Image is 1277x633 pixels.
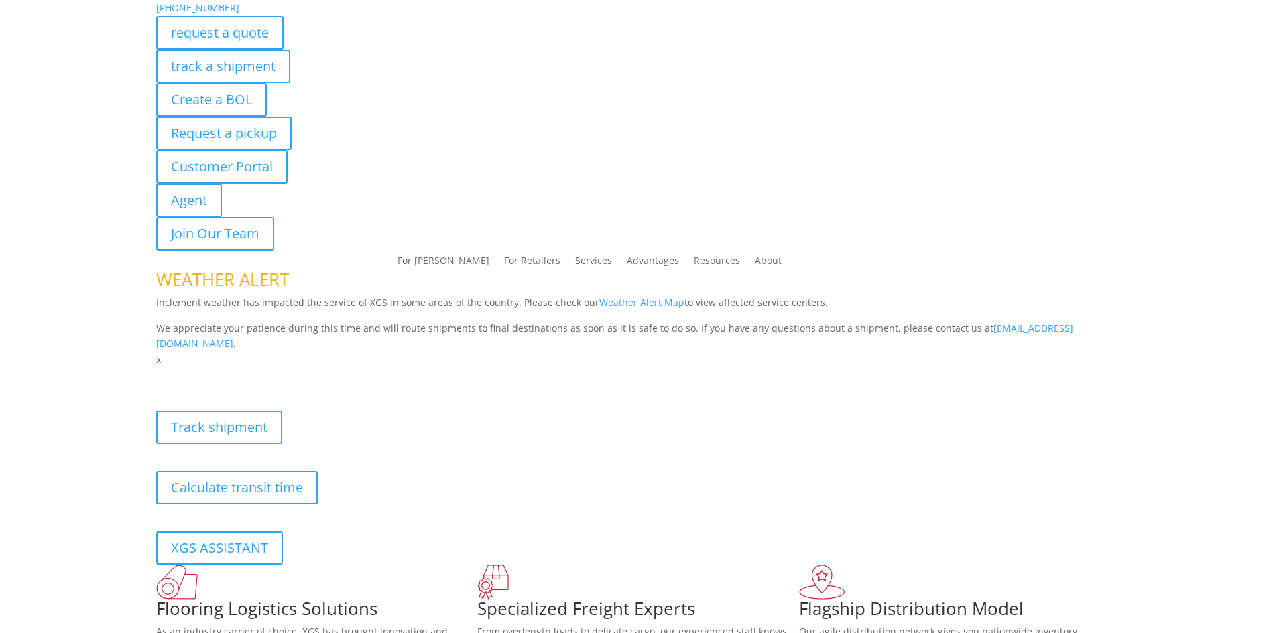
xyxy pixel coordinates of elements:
a: For [PERSON_NAME] [398,256,489,271]
a: Join Our Team [156,217,274,251]
a: Weather Alert Map [599,296,684,309]
a: XGS ASSISTANT [156,531,283,565]
h1: Flooring Logistics Solutions [156,600,478,624]
a: Customer Portal [156,150,288,184]
a: Track shipment [156,411,282,444]
a: Request a pickup [156,117,292,150]
img: xgs-icon-total-supply-chain-intelligence-red [156,565,198,600]
a: [PHONE_NUMBER] [156,1,239,14]
a: Resources [694,256,740,271]
h1: Specialized Freight Experts [477,600,799,624]
a: About [755,256,782,271]
p: x [156,352,1121,368]
a: request a quote [156,16,284,50]
a: For Retailers [504,256,560,271]
p: We appreciate your patience during this time and will route shipments to final destinations as so... [156,320,1121,352]
h1: Flagship Distribution Model [799,600,1121,624]
a: Services [575,256,612,271]
span: WEATHER ALERT [156,267,289,291]
a: track a shipment [156,50,290,83]
a: Create a BOL [156,83,267,117]
b: Visibility, transparency, and control for your entire supply chain. [156,370,455,382]
img: xgs-icon-flagship-distribution-model-red [799,565,845,600]
p: Inclement weather has impacted the service of XGS in some areas of the country. Please check our ... [156,295,1121,320]
a: Calculate transit time [156,471,318,504]
img: xgs-icon-focused-on-flooring-red [477,565,509,600]
a: Advantages [627,256,679,271]
a: Agent [156,184,222,217]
